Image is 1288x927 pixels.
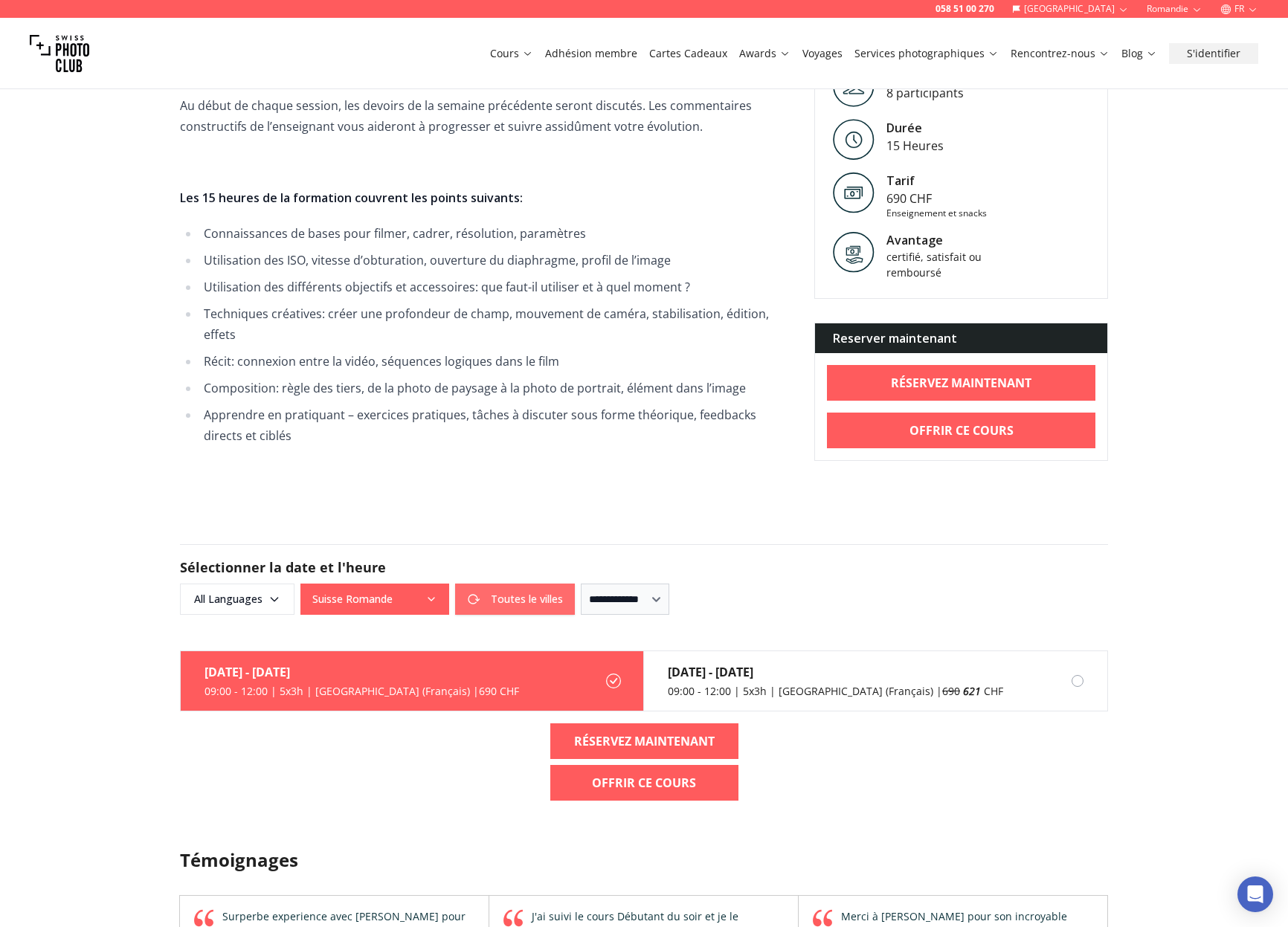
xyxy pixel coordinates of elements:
li: Récit: connexion entre la vidéo, séquences logiques dans le film [199,351,790,372]
em: 621 [963,684,981,698]
a: Voyages [802,46,843,61]
a: Adhésion membre [545,46,637,61]
li: Utilisation des différents objectifs et accessoires: que faut-il utiliser et à quel moment ? [199,277,790,297]
a: RÉSERVEZ MAINTENANT [827,365,1095,401]
a: Blog [1121,46,1157,61]
span: All Languages [182,586,292,613]
span: 690 [942,684,960,698]
strong: Les 15 heures de la formation couvrent les points suivants: [180,190,523,206]
div: 09:00 - 12:00 | 5x3h | [GEOGRAPHIC_DATA] (Français) | CHF [668,684,1003,699]
div: Reserver maintenant [815,323,1107,353]
button: Cartes Cadeaux [643,43,733,64]
h2: Sélectionner la date et l'heure [180,557,1108,578]
a: Offrir ce cours [827,413,1095,448]
div: certifié, satisfait ou remboursé [886,249,1013,280]
div: 690 CHF [886,190,987,207]
img: Level [833,119,875,160]
button: Rencontrez-nous [1005,43,1115,64]
li: Composition: règle des tiers, de la photo de paysage à la photo de portrait, élément dans l’image [199,378,790,398]
a: Services photographiques [854,46,999,61]
button: Toutes le villes [455,584,575,615]
a: 058 51 00 270 [936,3,994,15]
div: Open Intercom Messenger [1237,876,1273,912]
button: S'identifier [1169,43,1258,64]
div: Enseignement et snacks [886,207,987,219]
div: 09:00 - 12:00 | 5x3h | [GEOGRAPHIC_DATA] (Français) | 690 CHF [205,684,519,699]
b: Offrir ce cours [592,774,696,792]
div: [DATE] - [DATE] [205,663,519,681]
img: Tarif [833,172,875,213]
li: Apprendre en pratiquant – exercices pratiques, tâches à discuter sous forme théorique, feedbacks ... [199,404,790,446]
div: Durée [886,119,944,137]
div: 8 participants [886,84,995,102]
a: Cartes Cadeaux [649,46,727,61]
div: Tarif [886,172,987,190]
button: Cours [484,43,539,64]
a: Awards [739,46,790,61]
button: Voyages [796,43,849,64]
button: Blog [1115,43,1163,64]
h3: Témoignages [180,848,1108,872]
a: Offrir ce cours [550,765,738,801]
b: RÉSERVEZ MAINTENANT [891,374,1031,392]
a: Rencontrez-nous [1011,46,1110,61]
li: Techniques créatives: créer une profondeur de champ, mouvement de caméra, stabilisation, édition,... [199,303,790,345]
li: Connaissances de bases pour filmer, cadrer, résolution, paramètres [199,223,790,244]
div: Avantage [886,231,1013,249]
a: Cours [490,46,533,61]
p: Au début de chaque session, les devoirs de la semaine précédente seront discutés. Les commentaire... [180,95,790,137]
button: Services photographiques [849,43,1005,64]
img: Avantage [833,231,875,273]
li: Utilisation des ISO, vitesse d’obturation, ouverture du diaphragme, profil de l’image [199,250,790,271]
button: Awards [733,43,796,64]
button: Suisse Romande [300,584,449,615]
b: RÉSERVEZ MAINTENANT [574,732,715,750]
div: 15 Heures [886,137,944,155]
div: [DATE] - [DATE] [668,663,1003,681]
button: Adhésion membre [539,43,643,64]
a: RÉSERVEZ MAINTENANT [550,723,738,759]
img: Swiss photo club [30,24,89,83]
b: Offrir ce cours [909,421,1014,439]
button: All Languages [180,584,294,615]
